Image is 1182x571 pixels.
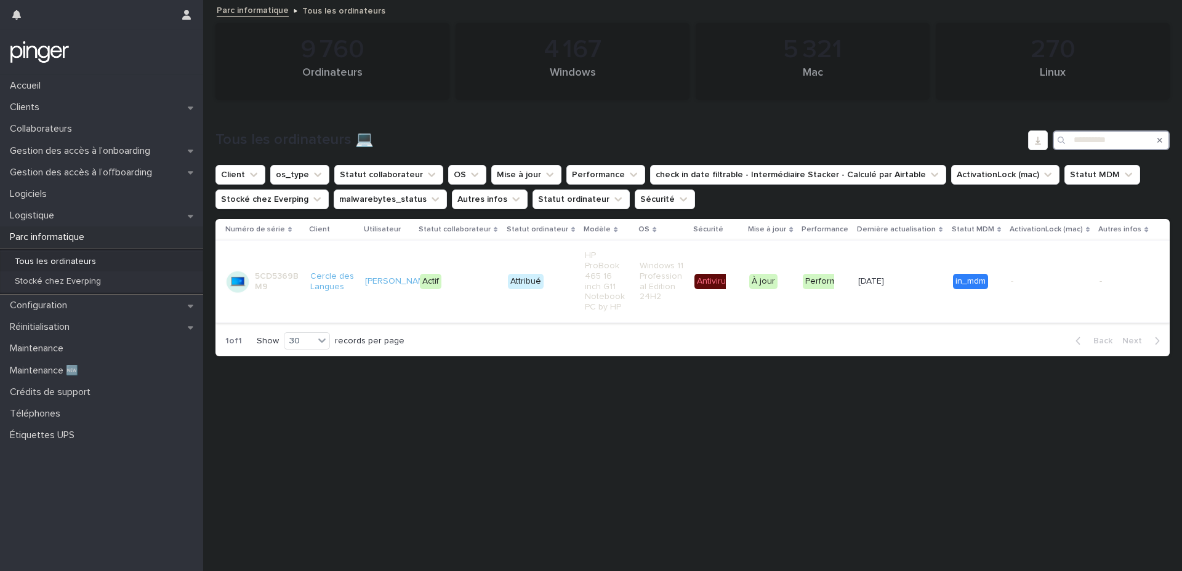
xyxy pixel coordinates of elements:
[476,34,669,65] div: 4 167
[365,276,432,287] a: [PERSON_NAME]
[1064,165,1140,185] button: Statut MDM
[309,223,330,236] p: Client
[749,274,778,289] div: À jour
[802,223,848,236] p: Performance
[5,276,111,287] p: Stocké chez Everping
[335,336,404,346] p: records per page
[5,365,88,377] p: Maintenance 🆕
[5,321,79,333] p: Réinitialisation
[507,223,568,236] p: Statut ordinateur
[952,223,994,236] p: Statut MDM
[5,210,64,222] p: Logistique
[640,261,683,302] p: Windows 11 Professional Edition 24H2
[5,408,70,420] p: Téléphones
[533,190,630,209] button: Statut ordinateur
[1086,337,1112,345] span: Back
[476,66,669,92] div: Windows
[951,165,1059,185] button: ActivationLock (mac)
[584,223,611,236] p: Modèle
[215,131,1023,149] h1: Tous les ordinateurs 💻
[953,274,988,289] div: in_mdm
[302,3,385,17] p: Tous les ordinateurs
[215,165,265,185] button: Client
[1098,223,1141,236] p: Autres infos
[284,335,314,348] div: 30
[334,165,443,185] button: Statut collaborateur
[1100,276,1143,287] p: -
[638,223,649,236] p: OS
[215,241,1170,323] tr: 5CD5369BM9Cercle des Langues [PERSON_NAME] ActifAttribuéHP ProBook 465 16 inch G11 Notebook PC by...
[693,223,723,236] p: Sécurité
[364,223,401,236] p: Utilisateur
[257,336,279,346] p: Show
[420,274,441,289] div: Actif
[717,66,909,92] div: Mac
[5,429,84,441] p: Étiquettes UPS
[1011,276,1055,287] p: -
[5,188,57,200] p: Logiciels
[857,223,936,236] p: Dernière actualisation
[717,34,909,65] div: 5 321
[1122,337,1149,345] span: Next
[270,165,329,185] button: os_type
[748,223,786,236] p: Mise à jour
[215,190,329,209] button: Stocké chez Everping
[225,223,285,236] p: Numéro de série
[650,165,946,185] button: check in date filtrable - Intermédiaire Stacker - Calculé par Airtable
[236,66,428,92] div: Ordinateurs
[491,165,561,185] button: Mise à jour
[1066,335,1117,346] button: Back
[10,40,70,65] img: mTgBEunGTSyRkCgitkcU
[419,223,491,236] p: Statut collaborateur
[310,271,354,292] a: Cercle des Langues
[5,102,49,113] p: Clients
[1117,335,1170,346] button: Next
[215,326,252,356] p: 1 of 1
[5,386,100,398] p: Crédits de support
[5,257,106,267] p: Tous les ordinateurs
[1053,130,1170,150] input: Search
[803,274,851,289] div: Performant
[5,167,162,178] p: Gestion des accès à l’offboarding
[448,165,486,185] button: OS
[334,190,447,209] button: malwarebytes_status
[5,145,160,157] p: Gestion des accès à l’onboarding
[5,123,82,135] p: Collaborateurs
[5,231,94,243] p: Parc informatique
[236,34,428,65] div: 9 760
[255,271,299,292] p: 5CD5369BM9
[5,300,77,311] p: Configuration
[5,80,50,92] p: Accueil
[566,165,645,185] button: Performance
[508,274,544,289] div: Attribué
[585,250,629,313] p: HP ProBook 465 16 inch G11 Notebook PC by HP
[694,274,733,289] div: Antivirus
[858,274,886,287] p: [DATE]
[635,190,695,209] button: Sécurité
[957,34,1149,65] div: 270
[957,66,1149,92] div: Linux
[217,2,289,17] a: Parc informatique
[1010,223,1083,236] p: ActivationLock (mac)
[5,343,73,354] p: Maintenance
[452,190,528,209] button: Autres infos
